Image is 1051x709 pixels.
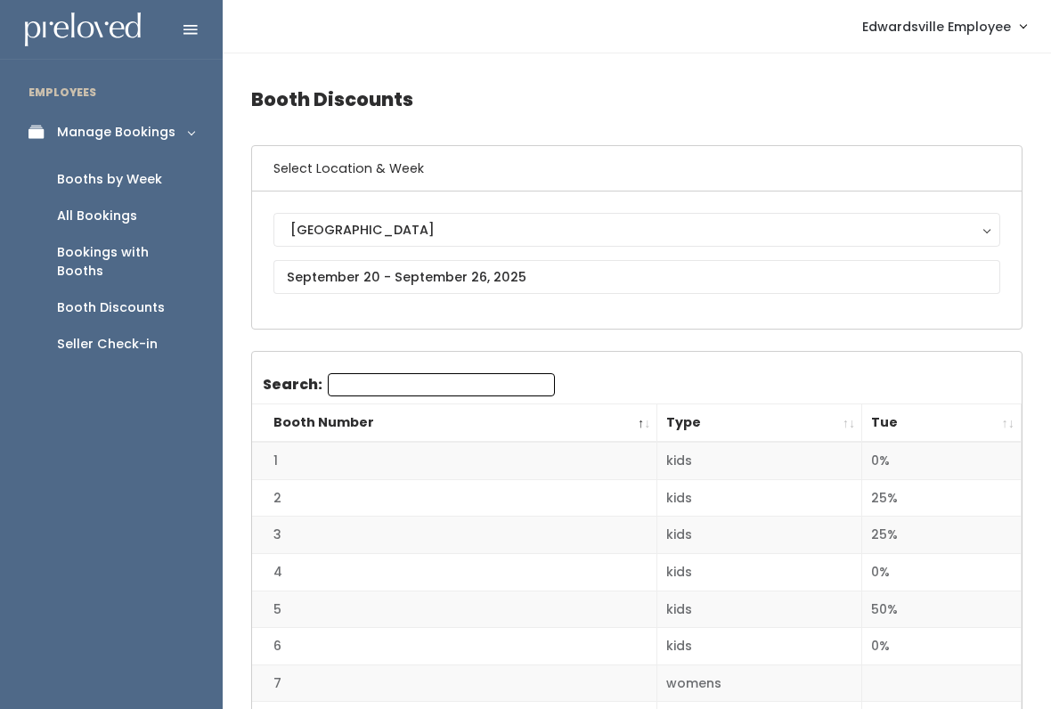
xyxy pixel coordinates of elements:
[657,554,862,591] td: kids
[252,146,1022,192] h6: Select Location & Week
[252,479,657,517] td: 2
[273,213,1000,247] button: [GEOGRAPHIC_DATA]
[57,243,194,281] div: Bookings with Booths
[252,517,657,554] td: 3
[657,404,862,443] th: Type: activate to sort column ascending
[657,517,862,554] td: kids
[57,298,165,317] div: Booth Discounts
[251,75,1022,124] h4: Booth Discounts
[252,628,657,665] td: 6
[252,442,657,479] td: 1
[862,517,1022,554] td: 25%
[657,479,862,517] td: kids
[657,628,862,665] td: kids
[862,554,1022,591] td: 0%
[252,664,657,702] td: 7
[25,12,141,47] img: preloved logo
[862,404,1022,443] th: Tue: activate to sort column ascending
[57,207,137,225] div: All Bookings
[263,373,555,396] label: Search:
[57,335,158,354] div: Seller Check-in
[57,123,175,142] div: Manage Bookings
[252,404,657,443] th: Booth Number: activate to sort column descending
[290,220,983,240] div: [GEOGRAPHIC_DATA]
[252,554,657,591] td: 4
[657,591,862,628] td: kids
[657,664,862,702] td: womens
[844,7,1044,45] a: Edwardsville Employee
[252,591,657,628] td: 5
[862,628,1022,665] td: 0%
[328,373,555,396] input: Search:
[862,442,1022,479] td: 0%
[862,17,1011,37] span: Edwardsville Employee
[862,591,1022,628] td: 50%
[273,260,1000,294] input: September 20 - September 26, 2025
[862,479,1022,517] td: 25%
[657,442,862,479] td: kids
[57,170,162,189] div: Booths by Week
